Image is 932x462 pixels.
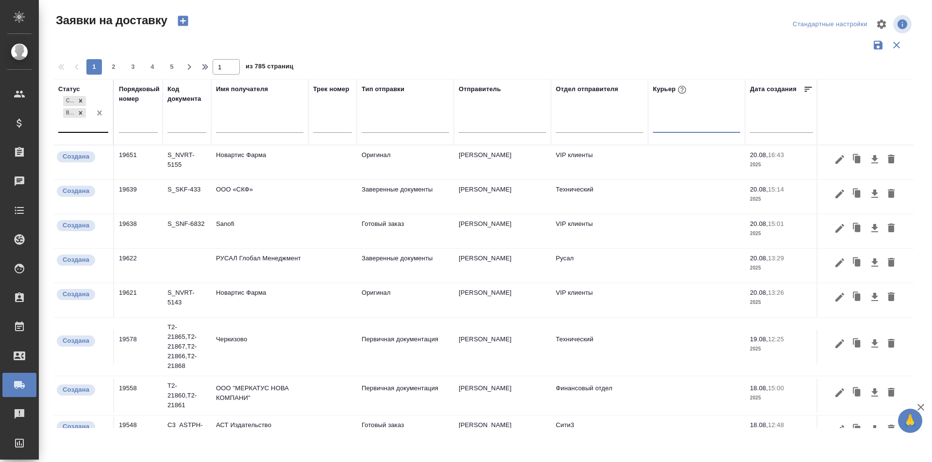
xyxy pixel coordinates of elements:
[114,283,163,317] td: 19621
[750,229,813,239] p: 2025
[56,185,108,198] div: Новая заявка, еще не передана в работу
[848,150,866,169] button: Клонировать
[556,84,618,94] div: Отдел отправителя
[750,84,797,94] div: Дата создания
[63,255,89,265] p: Создана
[211,145,308,179] td: Новартис Фарма
[750,263,813,273] p: 2025
[848,219,866,238] button: Клонировать
[114,379,163,413] td: 19558
[551,249,648,283] td: Русал
[357,379,454,413] td: Первичная документация
[357,180,454,214] td: Заверенные документы
[866,219,883,238] button: Скачать
[313,84,349,94] div: Трек номер
[768,151,784,159] p: 16:43
[63,289,89,299] p: Создана
[357,214,454,248] td: Готовый заказ
[866,335,883,353] button: Скачать
[790,17,870,32] div: split button
[883,219,899,238] button: Удалить
[768,384,784,392] p: 15:00
[114,330,163,364] td: 19578
[883,150,899,169] button: Удалить
[883,288,899,306] button: Удалить
[216,84,268,94] div: Имя получателя
[832,383,848,402] button: Редактировать
[119,84,160,104] div: Порядковый номер
[887,36,906,54] button: Сбросить фильтры
[848,185,866,203] button: Клонировать
[53,13,167,28] span: Заявки на доставку
[56,288,108,301] div: Новая заявка, еще не передана в работу
[750,194,813,204] p: 2025
[848,420,866,439] button: Клонировать
[750,160,813,170] p: 2025
[63,96,75,106] div: Создана
[56,383,108,397] div: Новая заявка, еще не передана в работу
[454,180,551,214] td: [PERSON_NAME]
[171,13,195,29] button: Создать
[63,108,75,118] div: В пути
[832,288,848,306] button: Редактировать
[883,185,899,203] button: Удалить
[454,283,551,317] td: [PERSON_NAME]
[866,150,883,169] button: Скачать
[750,421,768,429] p: 18.08,
[163,145,211,179] td: S_NVRT-5155
[883,383,899,402] button: Удалить
[211,180,308,214] td: ООО «СКФ»
[114,249,163,283] td: 19622
[211,330,308,364] td: Черкизово
[211,214,308,248] td: Sanofi
[163,318,211,376] td: Т2-21865,Т2-21867,Т2-21866,Т2-21868
[832,335,848,353] button: Редактировать
[164,59,180,75] button: 5
[145,59,160,75] button: 4
[551,330,648,364] td: Технический
[898,409,922,433] button: 🙏
[902,411,918,431] span: 🙏
[832,185,848,203] button: Редактировать
[883,254,899,272] button: Удалить
[114,145,163,179] td: 19651
[145,62,160,72] span: 4
[653,83,688,96] div: Курьер
[246,61,293,75] span: из 785 страниц
[768,220,784,227] p: 15:01
[832,254,848,272] button: Редактировать
[750,220,768,227] p: 20.08,
[768,335,784,343] p: 12:25
[750,289,768,296] p: 20.08,
[106,59,121,75] button: 2
[357,415,454,449] td: Готовый заказ
[58,84,80,94] div: Статус
[63,422,89,431] p: Создана
[459,84,501,94] div: Отправитель
[454,145,551,179] td: [PERSON_NAME]
[114,214,163,248] td: 19638
[357,330,454,364] td: Первичная документация
[62,107,87,119] div: Создана, В пути
[551,283,648,317] td: VIP клиенты
[164,62,180,72] span: 5
[125,62,141,72] span: 3
[106,62,121,72] span: 2
[163,214,211,248] td: S_SNF-6832
[454,379,551,413] td: [PERSON_NAME]
[768,289,784,296] p: 13:26
[848,335,866,353] button: Клонировать
[893,15,914,33] span: Посмотреть информацию
[768,421,784,429] p: 12:48
[211,415,308,449] td: АСТ Издательство
[454,214,551,248] td: [PERSON_NAME]
[163,376,211,415] td: Т2-21860,Т2-21861
[551,214,648,248] td: VIP клиенты
[125,59,141,75] button: 3
[551,145,648,179] td: VIP клиенты
[454,330,551,364] td: [PERSON_NAME]
[750,186,768,193] p: 20.08,
[866,420,883,439] button: Скачать
[869,36,887,54] button: Сохранить фильтры
[211,249,308,283] td: РУСАЛ Глобал Менеджмент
